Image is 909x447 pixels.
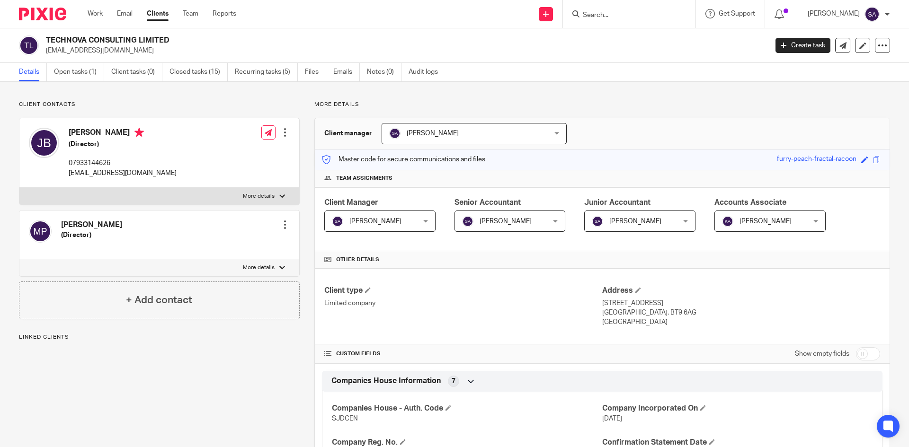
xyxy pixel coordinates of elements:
a: Create task [775,38,830,53]
h4: Companies House - Auth. Code [332,403,602,413]
h4: [PERSON_NAME] [69,128,177,140]
span: Client Manager [324,199,378,206]
a: Work [88,9,103,18]
a: Recurring tasks (5) [235,63,298,81]
a: Client tasks (0) [111,63,162,81]
span: Team assignments [336,175,392,182]
h4: Client type [324,286,602,296]
span: Get Support [719,10,755,17]
h4: + Add contact [126,293,192,307]
a: Notes (0) [367,63,401,81]
p: [PERSON_NAME] [808,9,860,18]
a: Clients [147,9,169,18]
h2: TECHNOVA CONSULTING LIMITED [46,35,618,45]
p: [GEOGRAPHIC_DATA] [602,317,880,327]
p: More details [243,264,275,272]
p: [STREET_ADDRESS] [602,298,880,308]
a: Reports [213,9,236,18]
span: [DATE] [602,415,622,422]
p: [EMAIL_ADDRESS][DOMAIN_NAME] [69,168,177,178]
a: Email [117,9,133,18]
h3: Client manager [324,129,372,138]
h4: Company Incorporated On [602,403,873,413]
span: Other details [336,256,379,263]
img: svg%3E [722,216,733,227]
a: Closed tasks (15) [169,63,228,81]
p: 07933144626 [69,158,177,168]
h4: Address [602,286,880,296]
a: Details [19,63,47,81]
label: Show empty fields [795,349,849,359]
p: Limited company [324,298,602,308]
a: Files [305,63,326,81]
img: svg%3E [462,216,473,227]
span: [PERSON_NAME] [480,218,532,225]
img: Pixie [19,8,66,20]
img: svg%3E [19,35,39,55]
p: More details [314,101,890,108]
span: Junior Accountant [584,199,651,206]
h5: (Director) [61,230,122,240]
a: Open tasks (1) [54,63,104,81]
img: svg%3E [29,128,59,158]
div: furry-peach-fractal-racoon [777,154,856,165]
a: Audit logs [409,63,445,81]
p: More details [243,193,275,200]
a: Emails [333,63,360,81]
span: [PERSON_NAME] [740,218,792,225]
span: [PERSON_NAME] [609,218,661,225]
span: [PERSON_NAME] [407,130,459,137]
p: Linked clients [19,333,300,341]
span: SJDCEN [332,415,358,422]
a: Team [183,9,198,18]
span: Senior Accountant [454,199,521,206]
span: [PERSON_NAME] [349,218,401,225]
p: Client contacts [19,101,300,108]
p: [GEOGRAPHIC_DATA], BT9 6AG [602,308,880,317]
p: [EMAIL_ADDRESS][DOMAIN_NAME] [46,46,761,55]
h4: [PERSON_NAME] [61,220,122,230]
img: svg%3E [592,216,603,227]
img: svg%3E [389,128,401,139]
img: svg%3E [332,216,343,227]
i: Primary [134,128,144,137]
span: Accounts Associate [714,199,786,206]
input: Search [582,11,667,20]
h5: (Director) [69,140,177,149]
p: Master code for secure communications and files [322,155,485,164]
h4: CUSTOM FIELDS [324,350,602,358]
span: 7 [452,377,455,386]
img: svg%3E [29,220,52,243]
span: Companies House Information [331,376,441,386]
img: svg%3E [864,7,880,22]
